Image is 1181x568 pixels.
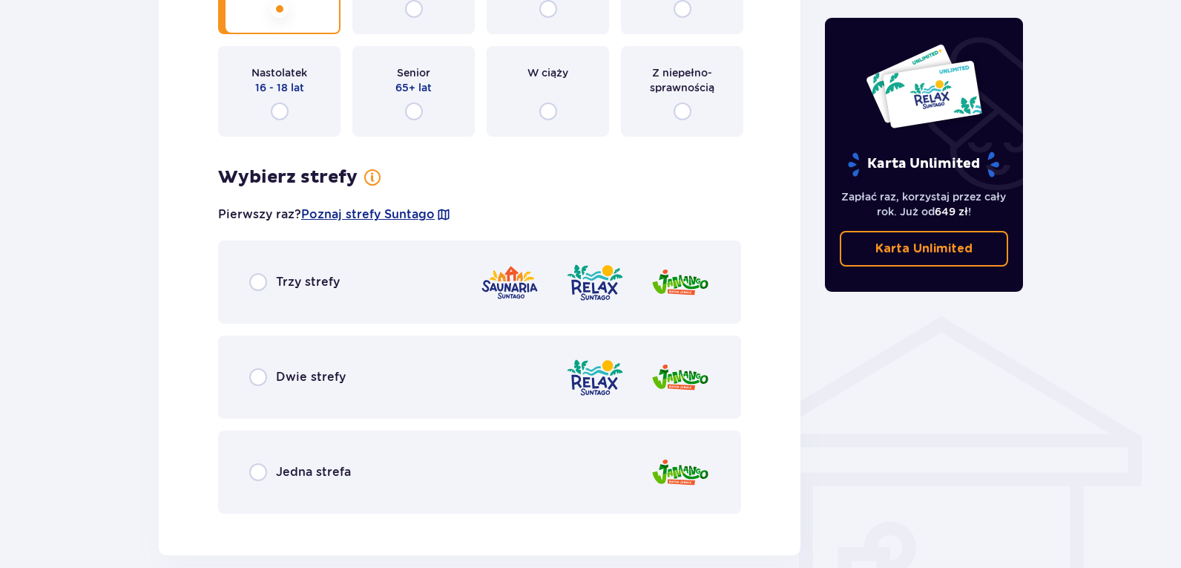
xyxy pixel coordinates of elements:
[935,206,968,218] span: 649 zł
[565,356,625,399] img: Relax
[634,65,730,95] span: Z niepełno­sprawnością
[651,261,710,304] img: Jamango
[395,80,432,95] span: 65+ lat
[218,166,358,189] h3: Wybierz strefy
[251,65,307,80] span: Nastolatek
[840,231,1009,267] a: Karta Unlimited
[276,274,340,290] span: Trzy strefy
[527,65,568,80] span: W ciąży
[846,151,1001,177] p: Karta Unlimited
[651,356,710,399] img: Jamango
[865,43,983,129] img: Dwie karty całoroczne do Suntago z napisem 'UNLIMITED RELAX', na białym tle z tropikalnymi liśćmi...
[565,261,625,304] img: Relax
[840,189,1009,219] p: Zapłać raz, korzystaj przez cały rok. Już od !
[276,369,346,385] span: Dwie strefy
[301,206,435,223] a: Poznaj strefy Suntago
[480,261,539,304] img: Saunaria
[397,65,430,80] span: Senior
[218,206,451,223] p: Pierwszy raz?
[276,464,351,480] span: Jedna strefa
[255,80,304,95] span: 16 - 18 lat
[875,241,973,257] p: Karta Unlimited
[651,451,710,494] img: Jamango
